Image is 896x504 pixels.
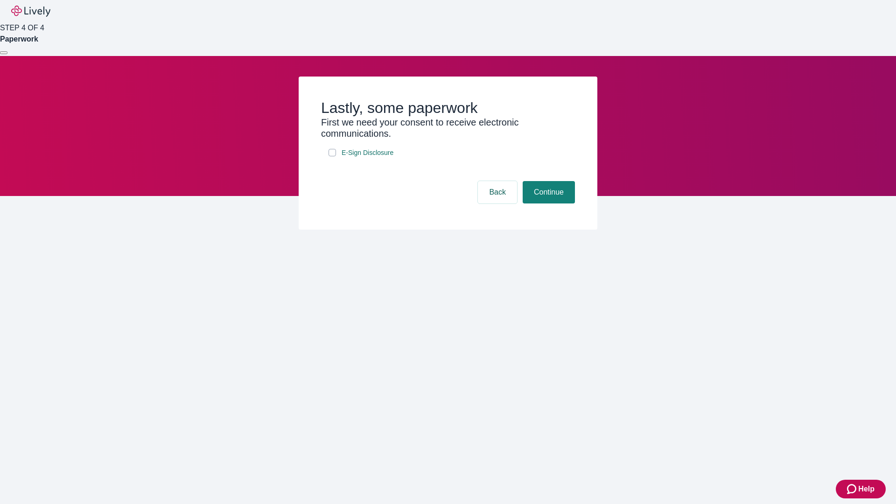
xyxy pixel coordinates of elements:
h3: First we need your consent to receive electronic communications. [321,117,575,139]
a: e-sign disclosure document [340,147,395,159]
h2: Lastly, some paperwork [321,99,575,117]
img: Lively [11,6,50,17]
span: Help [858,483,875,495]
button: Zendesk support iconHelp [836,480,886,498]
button: Continue [523,181,575,203]
svg: Zendesk support icon [847,483,858,495]
button: Back [478,181,517,203]
span: E-Sign Disclosure [342,148,393,158]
